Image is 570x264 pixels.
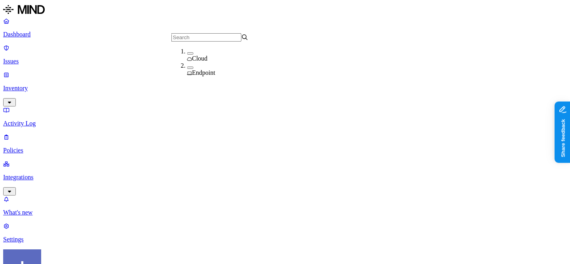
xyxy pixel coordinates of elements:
img: MIND [3,3,45,16]
a: Inventory [3,71,567,105]
p: Settings [3,236,567,243]
p: Integrations [3,174,567,181]
p: Activity Log [3,120,567,127]
span: Endpoint [192,69,215,76]
a: Settings [3,222,567,243]
span: Cloud [192,55,207,62]
p: Issues [3,58,567,65]
input: Search [171,33,241,42]
a: Activity Log [3,106,567,127]
a: Issues [3,44,567,65]
p: Dashboard [3,31,567,38]
a: What's new [3,196,567,216]
a: Dashboard [3,17,567,38]
a: Policies [3,133,567,154]
p: Inventory [3,85,567,92]
p: What's new [3,209,567,216]
a: Integrations [3,160,567,194]
a: MIND [3,3,567,17]
p: Policies [3,147,567,154]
